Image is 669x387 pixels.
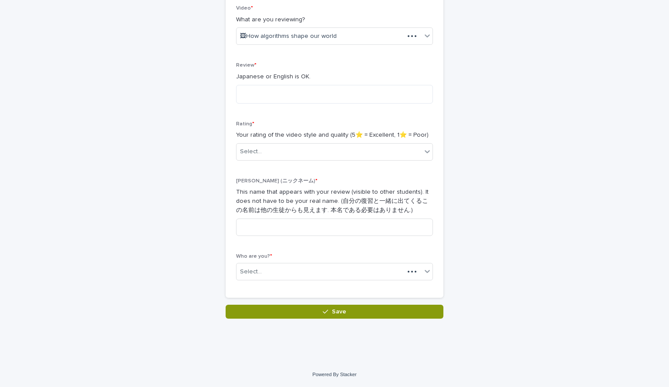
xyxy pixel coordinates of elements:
span: 🖼How algorithms shape our world [240,32,337,41]
span: Review [236,63,257,68]
div: Select... [240,267,262,276]
span: Save [332,309,346,315]
p: Japanese or English is OK. [236,72,433,81]
button: Save [226,305,443,319]
span: [PERSON_NAME] (ニックネーム) [236,178,318,184]
span: Rating [236,121,254,127]
p: What are you reviewing? [236,15,433,24]
span: Video [236,6,253,11]
div: Select... [240,147,262,156]
p: Your rating of the video style and quality (5⭐️ = Excellent, 1⭐️ = Poor) [236,131,433,140]
span: Who are you? [236,254,272,259]
a: Powered By Stacker [312,372,356,377]
p: This name that appears with your review (visible to other students). It does not have to be your ... [236,188,433,215]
